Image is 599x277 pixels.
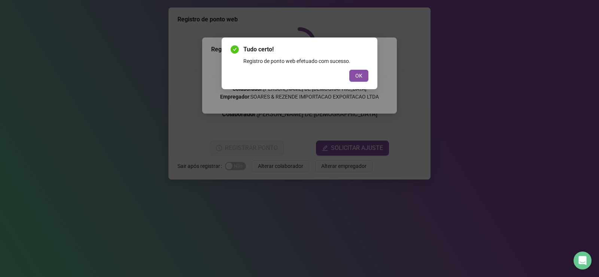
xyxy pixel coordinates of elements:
[355,72,362,80] span: OK
[243,45,368,54] span: Tudo certo!
[231,45,239,54] span: check-circle
[349,70,368,82] button: OK
[243,57,368,65] div: Registro de ponto web efetuado com sucesso.
[574,252,592,270] div: Open Intercom Messenger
